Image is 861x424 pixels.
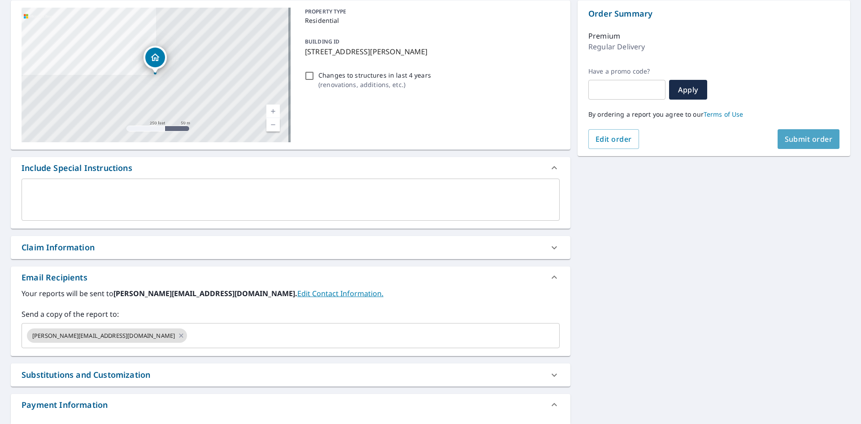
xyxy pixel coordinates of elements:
p: Residential [305,16,556,25]
label: Send a copy of the report to: [22,309,560,319]
div: Email Recipients [11,267,570,288]
div: Claim Information [11,236,570,259]
p: Premium [588,31,620,41]
label: Your reports will be sent to [22,288,560,299]
div: Dropped pin, building 1, Residential property, 309 Evans Ave Keenesburg, CO 80643 [143,46,167,74]
button: Edit order [588,129,639,149]
a: Terms of Use [704,110,744,118]
label: Have a promo code? [588,67,665,75]
p: Changes to structures in last 4 years [318,70,431,80]
div: Payment Information [22,399,108,411]
div: Payment Information [11,394,570,415]
div: Substitutions and Customization [22,369,150,381]
span: Apply [676,85,700,95]
div: Claim Information [22,241,95,254]
p: BUILDING ID [305,38,339,45]
p: PROPERTY TYPE [305,8,556,16]
button: Submit order [778,129,840,149]
p: Regular Delivery [588,41,645,52]
p: [STREET_ADDRESS][PERSON_NAME] [305,46,556,57]
button: Apply [669,80,707,100]
span: Submit order [785,134,833,144]
div: Substitutions and Customization [11,363,570,386]
p: By ordering a report you agree to our [588,110,839,118]
div: [PERSON_NAME][EMAIL_ADDRESS][DOMAIN_NAME] [27,328,187,343]
b: [PERSON_NAME][EMAIL_ADDRESS][DOMAIN_NAME]. [113,288,297,298]
a: Current Level 17, Zoom In [266,105,280,118]
div: Email Recipients [22,271,87,284]
p: ( renovations, additions, etc. ) [318,80,431,89]
span: Edit order [596,134,632,144]
div: Include Special Instructions [22,162,132,174]
a: Current Level 17, Zoom Out [266,118,280,131]
div: Include Special Instructions [11,157,570,179]
span: [PERSON_NAME][EMAIL_ADDRESS][DOMAIN_NAME] [27,332,180,340]
a: EditContactInfo [297,288,383,298]
p: Order Summary [588,8,839,20]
